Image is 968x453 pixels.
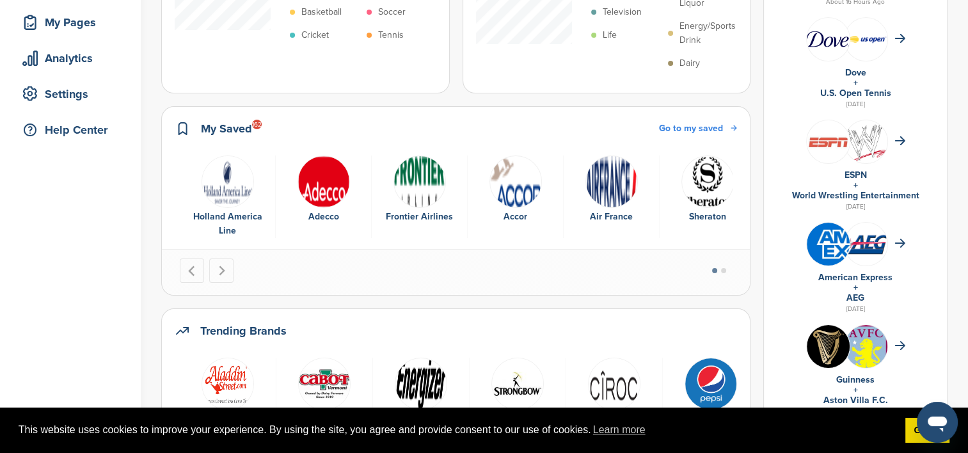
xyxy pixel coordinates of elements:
a: American Express [818,272,893,283]
div: 4 of 6 [468,155,564,239]
a: AEG [846,292,864,303]
img: Data [491,358,544,410]
a: ESPN [845,170,867,180]
a: Settings [13,79,128,109]
div: My Pages [19,11,128,34]
a: Screen shot 2017 03 29 at 3.54.45 pm [573,358,656,409]
div: 5 of 6 [564,155,660,239]
img: Screen shot 2017 03 29 at 3.54.45 pm [588,358,640,410]
button: Go to last slide [180,258,204,283]
img: Screen shot 2018 07 23 at 2.49.02 pm [845,33,887,44]
button: Next slide [209,258,234,283]
div: 3 of 6 [372,155,468,239]
img: Data [489,155,542,208]
a: Guinness [836,374,875,385]
img: Amex logo [807,223,850,266]
a: dismiss cookie message [905,418,949,443]
a: + [853,282,858,293]
a: Analytics [13,44,128,73]
a: U.S. Open Tennis [820,88,891,99]
img: Data [298,358,351,410]
div: Accor [474,210,557,224]
p: Life [603,28,617,42]
div: Settings [19,83,128,106]
img: Data [585,155,638,208]
a: Go to my saved [659,122,737,136]
div: Frontier Airlines [378,210,461,224]
h2: My Saved [201,120,252,138]
div: Holland America Line [186,210,269,238]
p: Dairy [679,56,700,70]
p: Cricket [301,28,329,42]
a: Dove [845,67,866,78]
div: Air France [570,210,653,224]
span: This website uses cookies to improve your experience. By using the site, you agree and provide co... [19,420,895,440]
img: Data [393,155,446,208]
a: World Wrestling Entertainment [792,190,919,201]
a: + [853,77,858,88]
div: Help Center [19,118,128,141]
img: Data [395,358,447,410]
div: [DATE] [777,303,934,315]
a: Help Center [13,115,128,145]
img: Data [298,155,350,208]
div: 162 [252,120,262,129]
div: 6 of 6 [660,155,756,239]
img: 13524564 10153758406911519 7648398964988343964 n [807,325,850,368]
img: Data [681,155,734,208]
a: Data [379,358,463,409]
img: Open uri20141112 64162 12gd62f?1415806146 [845,120,887,166]
a: Data Accor [474,155,557,225]
a: Data [283,358,366,409]
img: Data?1415810237 [845,325,887,386]
a: Data Air France [570,155,653,225]
a: Aston Villa F.C. [823,395,888,406]
a: + [853,385,858,395]
a: Screen shot 2017 01 05 at 1.38.17 pm Holland America Line [186,155,269,239]
a: Data [476,358,559,409]
a: learn more about cookies [591,420,647,440]
div: Adecco [282,210,365,224]
img: Pepsi logo [685,358,737,410]
div: [DATE] [777,99,934,110]
button: Go to page 1 [712,268,717,273]
div: [DATE] [777,406,934,417]
a: Pepsi logo [669,358,752,409]
a: Data Adecco [282,155,365,225]
a: Screen shot 2017 03 01 at 8.39.42 am [186,358,269,409]
p: Television [603,5,642,19]
div: Analytics [19,47,128,70]
div: Sheraton [666,210,749,224]
h2: Trending Brands [200,322,287,340]
a: My Pages [13,8,128,37]
ul: Select a slide to show [701,266,737,276]
button: Go to page 2 [721,268,726,273]
div: 1 of 6 [180,155,276,239]
p: Basketball [301,5,342,19]
img: Screen shot 2017 01 05 at 1.38.17 pm [202,155,254,208]
div: [DATE] [777,201,934,212]
p: Energy/Sports Drink [679,19,738,47]
img: Screen shot 2017 03 01 at 8.39.42 am [202,358,254,410]
a: + [853,180,858,191]
p: Tennis [378,28,404,42]
img: Data [807,31,850,47]
img: Open uri20141112 64162 1t4610c?1415809572 [845,233,887,255]
a: Data Frontier Airlines [378,155,461,225]
div: 2 of 6 [276,155,372,239]
span: Go to my saved [659,123,723,134]
p: Soccer [378,5,406,19]
img: Screen shot 2016 05 05 at 12.09.31 pm [807,133,850,150]
iframe: Button to launch messaging window [917,402,958,443]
